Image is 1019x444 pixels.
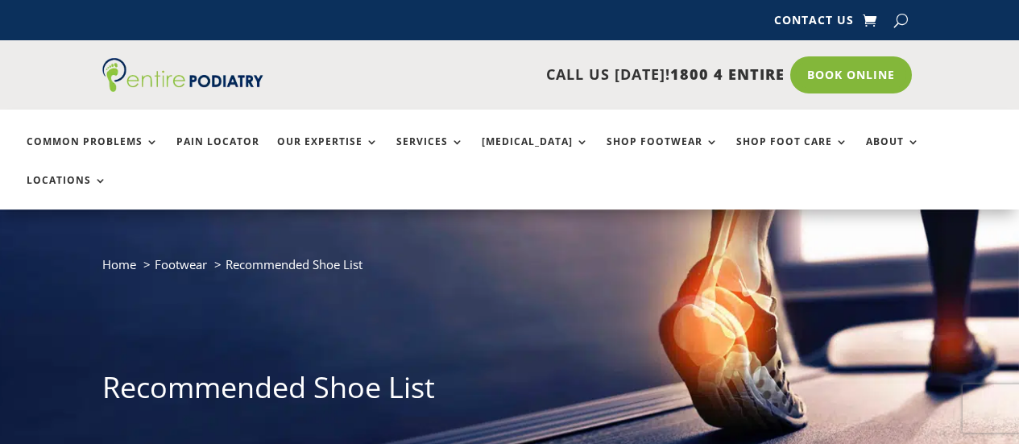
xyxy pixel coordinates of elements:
[27,136,159,171] a: Common Problems
[27,175,107,210] a: Locations
[102,79,263,95] a: Entire Podiatry
[866,136,920,171] a: About
[482,136,589,171] a: [MEDICAL_DATA]
[774,15,854,32] a: Contact Us
[176,136,259,171] a: Pain Locator
[790,56,912,93] a: Book Online
[285,64,785,85] p: CALL US [DATE]!
[670,64,785,84] span: 1800 4 ENTIRE
[155,256,207,272] a: Footwear
[102,58,263,92] img: logo (1)
[607,136,719,171] a: Shop Footwear
[102,256,136,272] a: Home
[277,136,379,171] a: Our Expertise
[226,256,362,272] span: Recommended Shoe List
[396,136,464,171] a: Services
[102,254,918,287] nav: breadcrumb
[736,136,848,171] a: Shop Foot Care
[102,367,918,416] h1: Recommended Shoe List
